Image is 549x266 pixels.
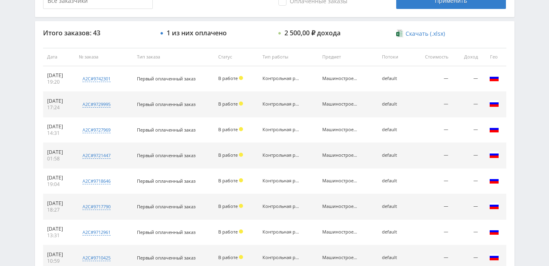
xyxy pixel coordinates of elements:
div: [DATE] [47,226,71,232]
span: В работе [218,152,238,158]
div: a2c#9712961 [82,229,111,236]
span: В работе [218,203,238,209]
div: 19:20 [47,79,71,85]
div: 2 500,00 ₽ дохода [284,29,341,37]
span: Первый оплаченный заказ [137,203,195,210]
img: rus.png [489,124,499,134]
div: Итого заказов: 43 [43,29,153,37]
th: Статус [214,48,258,66]
span: Первый оплаченный заказ [137,127,195,133]
span: Холд [239,127,243,131]
td: — [452,92,482,117]
div: 1 из них оплачено [167,29,227,37]
div: Машиностроение [322,102,359,107]
div: [DATE] [47,98,71,104]
th: Потоки [378,48,410,66]
td: — [410,169,452,194]
span: Холд [239,153,243,157]
span: Холд [239,229,243,234]
span: В работе [218,75,238,81]
div: Контрольная работа [263,76,299,81]
span: В работе [218,254,238,260]
div: [DATE] [47,200,71,207]
td: — [452,143,482,169]
div: default [382,153,406,158]
img: rus.png [489,99,499,108]
th: Предмет [318,48,378,66]
img: xlsx [396,29,403,37]
div: Машиностроение [322,229,359,235]
div: Контрольная работа [263,204,299,209]
th: Доход [452,48,482,66]
div: default [382,76,406,81]
div: [DATE] [47,123,71,130]
th: Гео [482,48,506,66]
td: — [452,66,482,92]
div: default [382,204,406,209]
div: Машиностроение [322,153,359,158]
td: — [410,194,452,220]
th: Стоимость [410,48,452,66]
th: Дата [43,48,75,66]
div: Контрольная работа [263,153,299,158]
div: default [382,127,406,132]
div: default [382,255,406,260]
td: — [410,92,452,117]
div: a2c#9718646 [82,178,111,184]
td: — [410,117,452,143]
td: — [452,194,482,220]
div: Контрольная работа [263,178,299,184]
div: a2c#9727969 [82,127,111,133]
div: 10:59 [47,258,71,264]
span: В работе [218,101,238,107]
div: Контрольная работа [263,229,299,235]
div: 18:27 [47,207,71,213]
span: В работе [218,126,238,132]
div: Машиностроение [322,204,359,209]
td: — [452,220,482,245]
div: Машиностроение [322,178,359,184]
th: № заказа [75,48,133,66]
img: rus.png [489,227,499,236]
span: Холд [239,76,243,80]
span: Холд [239,102,243,106]
div: Контрольная работа [263,102,299,107]
div: default [382,229,406,235]
span: Холд [239,255,243,259]
span: Холд [239,178,243,182]
div: 17:24 [47,104,71,111]
div: [DATE] [47,251,71,258]
span: Первый оплаченный заказ [137,101,195,107]
div: Машиностроение [322,255,359,260]
img: rus.png [489,150,499,160]
div: Контрольная работа [263,255,299,260]
span: Скачать (.xlsx) [406,30,445,37]
div: 01:58 [47,156,71,162]
img: rus.png [489,201,499,211]
div: a2c#9742301 [82,76,111,82]
td: — [410,143,452,169]
span: Холд [239,204,243,208]
span: Первый оплаченный заказ [137,178,195,184]
div: default [382,178,406,184]
div: a2c#9717790 [82,203,111,210]
div: a2c#9721447 [82,152,111,159]
th: Тип работы [258,48,318,66]
a: Скачать (.xlsx) [396,30,445,38]
span: Первый оплаченный заказ [137,76,195,82]
div: Машиностроение [322,76,359,81]
span: Первый оплаченный заказ [137,255,195,261]
div: [DATE] [47,175,71,181]
td: — [410,220,452,245]
div: default [382,102,406,107]
img: rus.png [489,73,499,83]
div: 13:31 [47,232,71,239]
span: Первый оплаченный заказ [137,229,195,235]
img: rus.png [489,175,499,185]
div: 19:04 [47,181,71,188]
div: Контрольная работа [263,127,299,132]
span: Первый оплаченный заказ [137,152,195,158]
div: a2c#9729995 [82,101,111,108]
td: — [410,66,452,92]
img: rus.png [489,252,499,262]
